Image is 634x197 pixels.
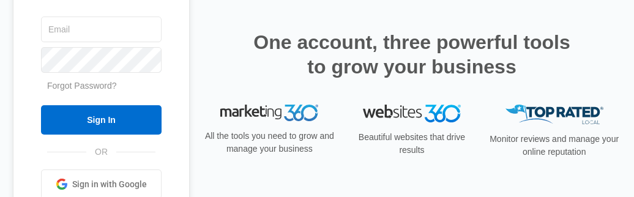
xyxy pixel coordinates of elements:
[86,146,116,158] span: OR
[250,30,574,79] h2: One account, three powerful tools to grow your business
[203,130,337,155] p: All the tools you need to grow and manage your business
[220,105,318,122] img: Marketing 360
[41,105,162,135] input: Sign In
[47,81,117,91] a: Forgot Password?
[505,105,603,125] img: Top Rated Local
[41,17,162,42] input: Email
[363,105,461,122] img: Websites 360
[487,133,621,158] p: Monitor reviews and manage your online reputation
[345,131,479,157] p: Beautiful websites that drive results
[72,178,147,191] span: Sign in with Google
